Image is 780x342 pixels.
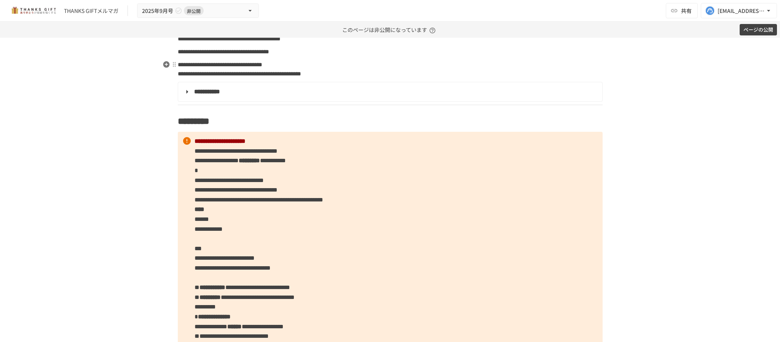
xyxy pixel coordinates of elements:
[142,6,173,16] span: 2025年9月号
[137,3,259,18] button: 2025年9月号非公開
[342,22,438,38] p: このページは非公開になっています
[9,5,58,17] img: mMP1OxWUAhQbsRWCurg7vIHe5HqDpP7qZo7fRoNLXQh
[184,7,204,15] span: 非公開
[64,7,118,15] div: THANKS GIFTメルマガ
[666,3,698,18] button: 共有
[681,6,692,15] span: 共有
[718,6,765,16] div: [EMAIL_ADDRESS][DOMAIN_NAME]
[740,24,777,36] button: ページの公開
[701,3,777,18] button: [EMAIL_ADDRESS][DOMAIN_NAME]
